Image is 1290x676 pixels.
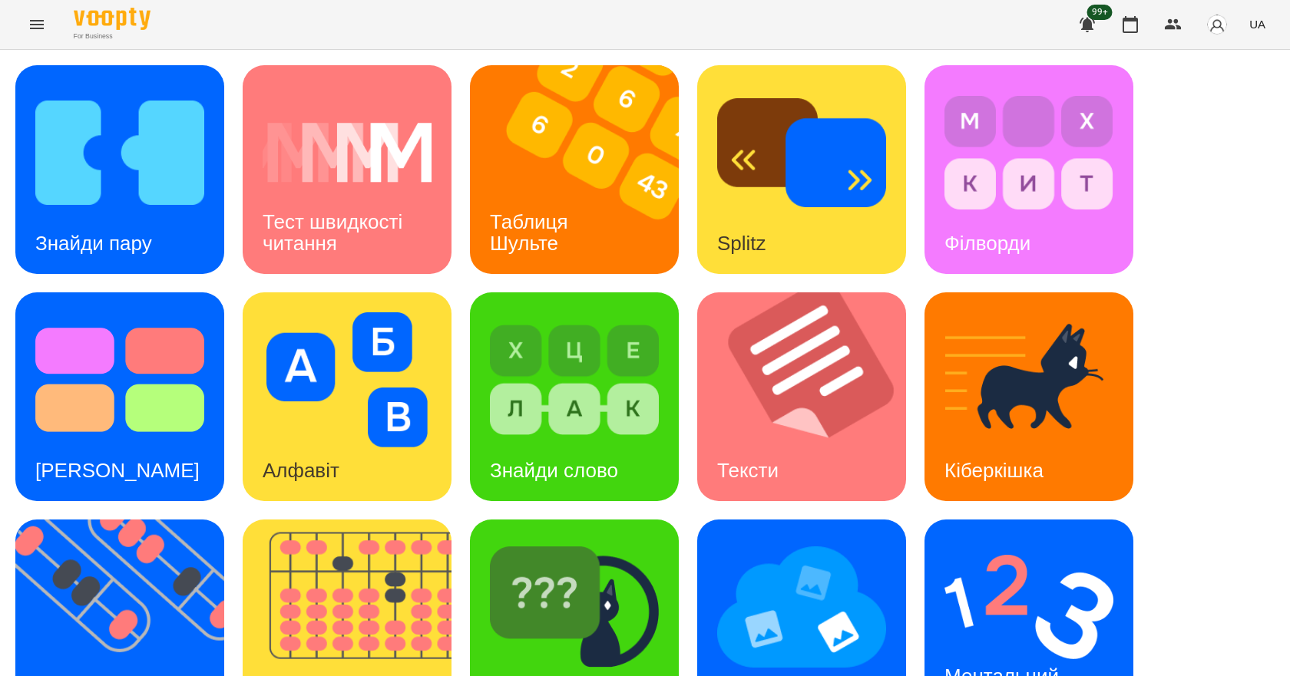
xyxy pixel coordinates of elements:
[944,459,1044,482] h3: Кіберкішка
[697,292,906,501] a: ТекстиТексти
[717,539,886,674] img: Мнемотехніка
[470,292,679,501] a: Знайди словоЗнайди слово
[944,232,1030,255] h3: Філворди
[490,210,574,254] h3: Таблиця Шульте
[470,65,679,274] a: Таблиця ШультеТаблиця Шульте
[470,65,698,274] img: Таблиця Шульте
[74,31,150,41] span: For Business
[490,312,659,447] img: Знайди слово
[35,232,152,255] h3: Знайди пару
[717,459,779,482] h3: Тексти
[1206,14,1228,35] img: avatar_s.png
[1249,16,1265,32] span: UA
[74,8,150,30] img: Voopty Logo
[697,292,925,501] img: Тексти
[18,6,55,43] button: Menu
[263,210,408,254] h3: Тест швидкості читання
[717,232,766,255] h3: Splitz
[490,539,659,674] img: Знайди Кіберкішку
[697,65,906,274] a: SplitzSplitz
[1243,10,1272,38] button: UA
[925,65,1133,274] a: ФілвордиФілворди
[1087,5,1113,20] span: 99+
[944,539,1113,674] img: Ментальний рахунок
[944,312,1113,447] img: Кіберкішка
[925,292,1133,501] a: КіберкішкаКіберкішка
[263,85,432,220] img: Тест швидкості читання
[35,459,200,482] h3: [PERSON_NAME]
[15,292,224,501] a: Тест Струпа[PERSON_NAME]
[35,312,204,447] img: Тест Струпа
[490,459,618,482] h3: Знайди слово
[263,459,339,482] h3: Алфавіт
[717,85,886,220] img: Splitz
[944,85,1113,220] img: Філворди
[243,292,451,501] a: АлфавітАлфавіт
[243,65,451,274] a: Тест швидкості читанняТест швидкості читання
[15,65,224,274] a: Знайди паруЗнайди пару
[263,312,432,447] img: Алфавіт
[35,85,204,220] img: Знайди пару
